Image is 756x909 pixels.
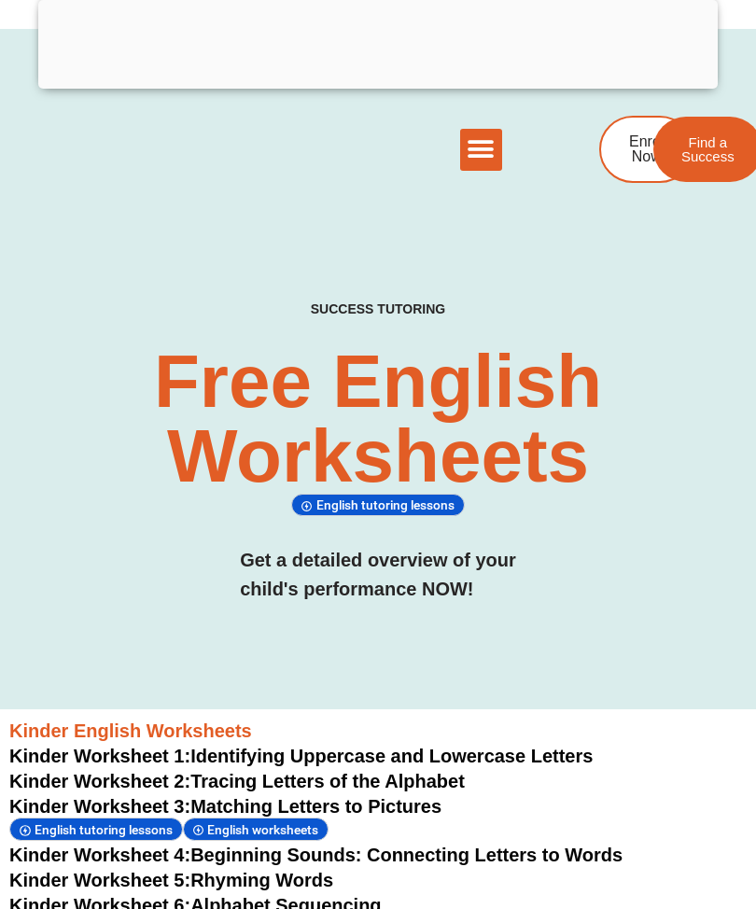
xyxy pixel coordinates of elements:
[183,818,329,841] div: English worksheets
[9,719,747,743] h3: Kinder English Worksheets
[9,746,190,766] span: Kinder Worksheet 1:
[9,818,183,841] div: English tutoring lessons
[681,135,735,163] span: Find a Success
[460,129,502,171] div: Menu Toggle
[35,822,178,837] span: English tutoring lessons
[9,796,190,817] span: Kinder Worksheet 3:
[9,845,623,865] a: Kinder Worksheet 4:Beginning Sounds: Connecting Letters to Words
[9,771,465,791] a: Kinder Worksheet 2:Tracing Letters of the Alphabet
[291,494,465,517] div: English tutoring lessons
[240,546,516,604] h3: Get a detailed overview of your child's performance NOW!
[9,870,333,890] a: Kinder Worksheet 5:Rhyming Words
[207,822,324,837] span: English worksheets
[153,344,602,494] h2: Free English Worksheets​
[9,771,190,791] span: Kinder Worksheet 2:
[9,796,441,817] a: Kinder Worksheet 3:Matching Letters to Pictures
[9,845,190,865] span: Kinder Worksheet 4:
[277,301,479,317] h4: SUCCESS TUTORING​
[316,497,460,512] span: English tutoring lessons
[9,746,593,766] a: Kinder Worksheet 1:Identifying Uppercase and Lowercase Letters
[9,870,190,890] span: Kinder Worksheet 5:
[599,116,693,183] a: Enrol Now
[629,134,664,164] span: Enrol Now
